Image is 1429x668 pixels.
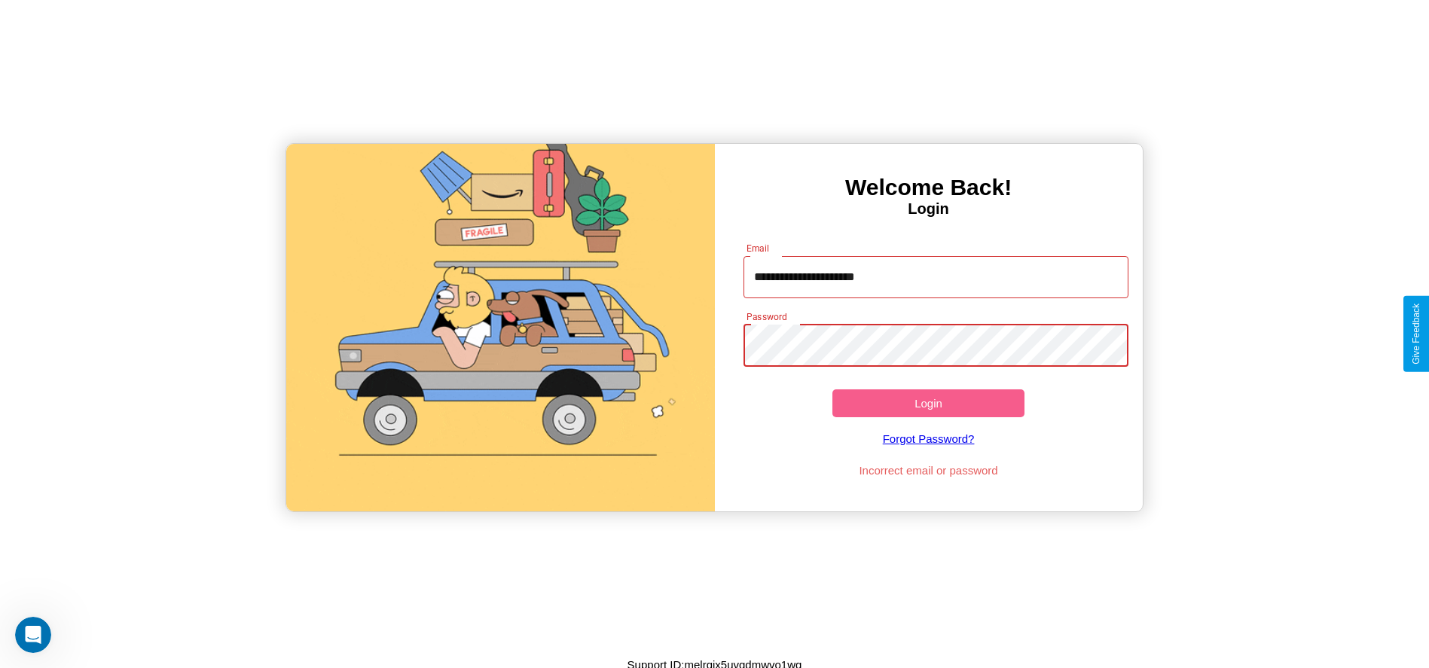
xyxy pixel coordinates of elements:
h4: Login [715,200,1143,218]
label: Password [747,310,786,323]
iframe: Intercom live chat [15,617,51,653]
a: Forgot Password? [736,417,1121,460]
div: Give Feedback [1411,303,1421,365]
h3: Welcome Back! [715,175,1143,200]
p: Incorrect email or password [736,460,1121,480]
button: Login [832,389,1025,417]
img: gif [286,144,714,511]
label: Email [747,242,770,255]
